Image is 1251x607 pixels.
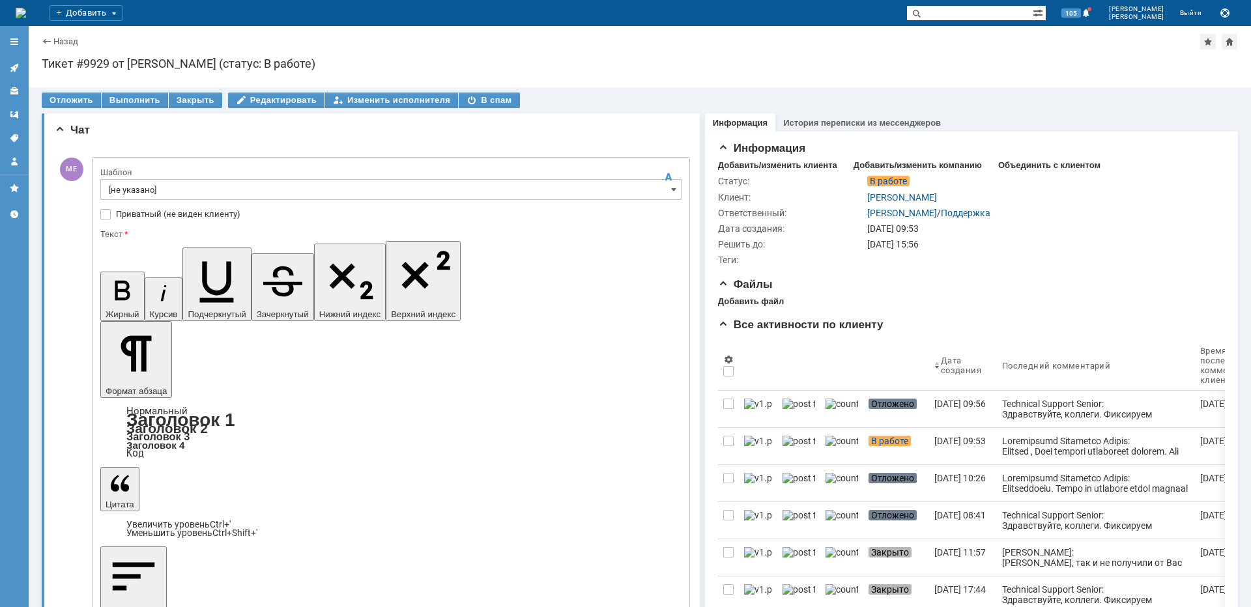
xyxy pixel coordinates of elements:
a: Заголовок 2 [126,421,208,436]
div: 1) проверку электропитания приемной антенны, при его наличии, выполнить перезагрузку, путем отклю... [22,213,380,230]
strong: To: [5,366,20,376]
a: counter.png [820,428,863,464]
a: Loremipsumd Sitametco Adipis: Elitseddoeiu. Tempo in utlabore etdol magnaal enimadmin ve Qui. 85.... [997,465,1195,501]
img: logo [16,8,26,18]
span: [EMAIL_ADDRESS][DOMAIN_NAME] [36,131,185,141]
span: 123308, [GEOGRAPHIC_DATA], Mосква г., [5,266,217,276]
span: Информация [718,142,805,154]
img: counter.png [826,584,858,595]
a: Назад [53,36,78,46]
div: Тикет #9929 от [PERSON_NAME] (статус: В работе) [42,57,1238,70]
strong: From: [5,345,33,356]
img: v1.png [744,436,772,446]
a: Код [126,447,144,459]
a: [EMAIL_ADDRESS][DOMAIN_NAME] [36,132,185,141]
a: [DATE] 10:26 [929,465,997,501]
button: Подчеркнутый [182,247,251,321]
div: Клиент: [718,192,865,203]
div: 2) проверку целостности кабельной трассы от PoE-инжектора до антенны [22,230,380,238]
span: Отложено [869,399,917,409]
div: [DATE] 11:57 [934,547,986,558]
span: Закрыто [869,547,912,558]
span: Коллеги, просьба сообщить место установки антенны. Может есть фото с монтажа? [5,189,380,199]
span: Все активности по клиенту [718,318,884,331]
span: Здравствуйте, коллеги. Фиксируем недоступность приемного оборудования, со стороны клиента. Просьб... [22,428,319,459]
div: [DATE] 17:44 [934,584,986,595]
a: Increase [126,519,231,529]
a: Отложено [863,391,929,427]
div: 3) проверку целостности приемной радиоантенны и отсутствия физических преград перед ней [22,238,380,255]
span: : [PHONE_NUMBER] [16,143,99,152]
span: Ctrl+' [210,519,231,529]
span: --- [16,398,25,408]
img: post ticket.png [783,584,815,595]
a: Decrease [126,528,257,538]
span: Цитата [106,500,134,509]
a: В работе [863,428,929,464]
a: Поддержка [941,208,990,218]
label: Приватный (не виден клиенту) [116,209,679,219]
a: История переписки из мессенджеров [783,118,941,128]
span: 1) проверку электропитания приемной антенны, при его наличии, выполнить перезагрузку, путем отклю... [22,459,537,479]
img: v1.png [744,547,772,558]
div: [DATE] 09:53 [934,436,986,446]
span: [DOMAIN_NAME] [5,321,77,331]
a: v1.png [739,502,777,539]
a: Клиенты [4,81,25,102]
span: Скрыть панель инструментов [661,169,676,185]
span: [DOMAIN_NAME] [22,374,94,384]
button: Курсив [145,277,183,321]
span: [STREET_ADDRESS], эт/пом/ком -1/x/25. [5,288,217,298]
a: [EMAIL_ADDRESS][DOMAIN_NAME] [42,300,190,309]
span: 105 [1061,8,1081,18]
span: Ctrl+Shift+' [212,528,257,538]
span: В работе [869,436,911,446]
div: [DATE] 10:26 [934,473,986,483]
span: Добрый день! [5,168,66,178]
span: Жирный [106,309,139,319]
a: counter.png [820,502,863,539]
button: Нижний индекс [314,244,386,321]
div: Technical Support Senior: Здравствуйте, коллеги. Фиксируем недоступность приемного оборудования, ... [1002,399,1190,524]
span: Нижний индекс [319,309,381,319]
div: Сделать домашней страницей [1222,34,1237,49]
div: Решить до: [718,239,865,249]
a: Мой профиль [4,151,25,172]
img: v1.png [744,473,772,483]
img: post ticket.png [783,436,815,446]
span: В работе [867,176,910,186]
a: Активности [4,57,25,78]
span: 1) проверку электропитания приемной антенны, при его наличии, выполнить перезагрузку, путем отклю... [16,291,565,311]
span: 3) проверку целостности приемной радиоантенны и отсутствия физических преград перед ней [22,490,406,500]
span: [PHONE_NUMBER] [16,439,98,449]
span: [EMAIL_ADDRESS][DOMAIN_NAME] [42,299,190,309]
button: Жирный [100,272,145,321]
span: [PERSON_NAME] [1109,5,1164,13]
button: Зачеркнутый [252,253,314,321]
a: Информация [713,118,768,128]
div: Добавить/изменить компанию [854,160,982,171]
div: Ответственный: [718,208,865,218]
span: Курсив [150,309,178,319]
a: counter.png [820,539,863,576]
div: Дата создания: [718,223,865,234]
span: 2) проверку целостности кабельной трассы от PoE-инжектора до антенны [16,312,316,322]
img: post ticket.png [783,547,815,558]
div: --- [22,330,380,401]
a: v1.png [739,465,777,501]
span: [DOMAIN_NAME] [16,449,89,460]
button: Цитата [100,467,139,511]
button: Верхний индекс [386,241,461,321]
a: post ticket.png [777,428,820,464]
span: Закрыто [869,584,912,595]
a: [DATE] 08:41 [929,502,997,539]
img: counter.png [826,510,858,520]
img: counter.png [826,547,858,558]
a: [PERSON_NAME] [867,192,937,203]
strong: Sent: [5,356,29,366]
div: Добавить/изменить клиента [718,160,837,171]
span: [DATE] 15:56 [867,239,919,249]
img: v1.png [744,584,772,595]
a: Отложено [863,502,929,539]
span: --- [22,587,30,597]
